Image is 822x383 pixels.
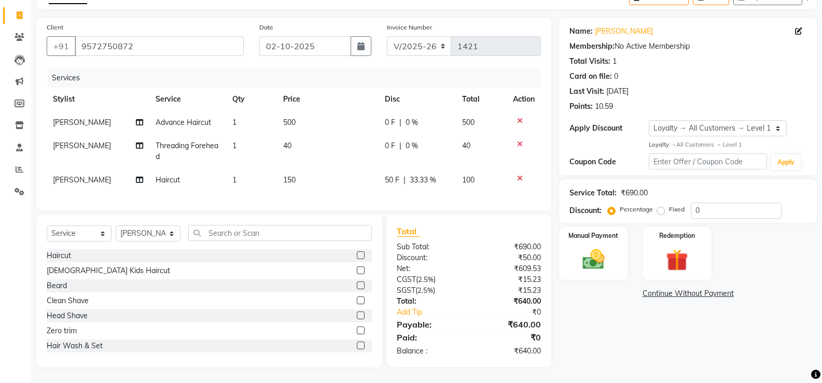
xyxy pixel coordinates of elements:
[389,307,482,318] a: Add Tip
[399,140,401,151] span: |
[462,118,475,127] span: 500
[283,118,296,127] span: 500
[397,226,421,237] span: Total
[569,41,806,52] div: No Active Membership
[47,265,170,276] div: [DEMOGRAPHIC_DATA] Kids Haircut
[53,141,111,150] span: [PERSON_NAME]
[569,101,593,112] div: Points:
[385,117,395,128] span: 0 F
[568,231,618,240] label: Manual Payment
[283,175,296,185] span: 150
[47,325,77,336] div: Zero trim
[418,275,434,283] span: 2.5%
[385,140,395,151] span: 0 F
[399,117,401,128] span: |
[232,141,236,150] span: 1
[659,247,695,274] img: _gift.svg
[569,56,610,67] div: Total Visits:
[277,88,379,111] th: Price
[389,274,469,285] div: ( )
[47,23,63,32] label: Client
[771,154,801,170] button: Apply
[469,296,549,307] div: ₹640.00
[595,26,653,37] a: [PERSON_NAME]
[469,274,549,285] div: ₹15.23
[232,118,236,127] span: 1
[156,141,218,161] span: Threading Forehead
[48,68,549,88] div: Services
[410,175,436,186] span: 33.33 %
[469,263,549,274] div: ₹609.53
[669,205,685,214] label: Fixed
[389,252,469,263] div: Discount:
[47,295,89,306] div: Clean Shave
[283,141,291,150] span: 40
[379,88,455,111] th: Disc
[469,318,549,331] div: ₹640.00
[389,242,469,252] div: Sub Total:
[47,250,71,261] div: Haircut
[232,175,236,185] span: 1
[469,331,549,344] div: ₹0
[469,242,549,252] div: ₹690.00
[649,141,676,148] strong: Loyalty →
[456,88,507,111] th: Total
[482,307,549,318] div: ₹0
[417,286,433,294] span: 2.5%
[621,188,648,198] div: ₹690.00
[156,118,211,127] span: Advance Haircut
[614,71,618,82] div: 0
[47,88,149,111] th: Stylist
[569,205,602,216] div: Discount:
[576,247,611,272] img: _cash.svg
[569,71,612,82] div: Card on file:
[659,231,695,240] label: Redemption
[53,175,111,185] span: [PERSON_NAME]
[606,86,629,97] div: [DATE]
[47,36,76,56] button: +91
[389,318,469,331] div: Payable:
[569,41,615,52] div: Membership:
[569,157,648,167] div: Coupon Code
[397,275,416,284] span: CGST
[149,88,226,111] th: Service
[226,88,277,111] th: Qty
[406,117,418,128] span: 0 %
[462,175,475,185] span: 100
[649,140,806,149] div: All Customers → Level 1
[569,26,593,37] div: Name:
[47,310,88,321] div: Head Shave
[389,331,469,344] div: Paid:
[389,285,469,296] div: ( )
[649,153,767,169] input: Enter Offer / Coupon Code
[595,101,613,112] div: 10.59
[569,86,604,97] div: Last Visit:
[403,175,406,186] span: |
[469,252,549,263] div: ₹50.00
[188,225,372,241] input: Search or Scan
[389,263,469,274] div: Net:
[385,175,399,186] span: 50 F
[561,288,815,299] a: Continue Without Payment
[569,188,617,198] div: Service Total:
[47,341,103,351] div: Hair Wash & Set
[507,88,541,111] th: Action
[397,286,415,295] span: SGST
[75,36,244,56] input: Search by Name/Mobile/Email/Code
[469,346,549,357] div: ₹640.00
[389,296,469,307] div: Total:
[387,23,432,32] label: Invoice Number
[259,23,273,32] label: Date
[462,141,470,150] span: 40
[47,280,67,291] div: Beard
[469,285,549,296] div: ₹15.23
[156,175,180,185] span: Haircut
[612,56,617,67] div: 1
[620,205,653,214] label: Percentage
[389,346,469,357] div: Balance :
[406,140,418,151] span: 0 %
[53,118,111,127] span: [PERSON_NAME]
[569,123,648,134] div: Apply Discount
